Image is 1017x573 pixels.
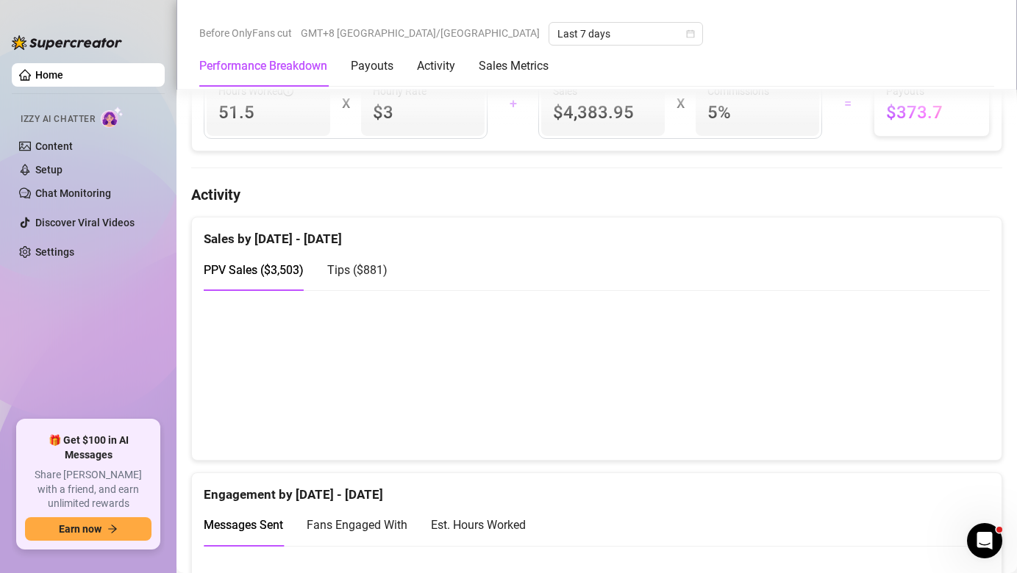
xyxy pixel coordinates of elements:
span: $4,383.95 [553,101,653,124]
span: calendar [686,29,695,38]
a: Home [35,69,63,81]
span: $373.7 [886,101,977,124]
span: Sales [553,83,653,99]
h4: Activity [191,184,1002,205]
span: Fans Engaged With [307,518,407,532]
span: info-circle [283,86,293,96]
span: 🎁 Get $100 in AI Messages [25,433,151,462]
div: Est. Hours Worked [431,516,526,534]
span: Hours Worked [218,83,293,99]
div: = [831,92,865,115]
div: Activity [417,57,455,75]
div: Sales by [DATE] - [DATE] [204,217,990,249]
article: Hourly Rate [373,83,427,99]
a: Discover Viral Videos [35,217,135,228]
button: Earn nowarrow-right [25,517,151,541]
a: Chat Monitoring [35,187,111,199]
img: AI Chatter [101,107,124,128]
article: Commissions [707,83,769,99]
div: Engagement by [DATE] - [DATE] [204,473,990,505]
div: + [496,92,530,115]
a: Settings [35,246,74,258]
span: 5 % [707,101,807,124]
span: Izzy AI Chatter [21,112,95,126]
span: 51.5 [218,101,318,124]
span: PPV Sales ( $3,503 ) [204,263,304,277]
span: GMT+8 [GEOGRAPHIC_DATA]/[GEOGRAPHIC_DATA] [301,22,540,44]
a: Content [35,140,73,152]
span: arrow-right [107,524,118,534]
div: X [677,92,684,115]
span: Payouts [886,83,977,99]
span: $3 [373,101,473,124]
span: Before OnlyFans cut [199,22,292,44]
span: Earn now [59,523,101,535]
span: Messages Sent [204,518,283,532]
iframe: Intercom live chat [967,523,1002,558]
div: Sales Metrics [479,57,549,75]
a: Setup [35,164,63,176]
img: logo-BBDzfeDw.svg [12,35,122,50]
span: Last 7 days [557,23,694,45]
span: Tips ( $881 ) [327,263,388,277]
span: Share [PERSON_NAME] with a friend, and earn unlimited rewards [25,468,151,511]
div: X [342,92,349,115]
div: Payouts [351,57,393,75]
div: Performance Breakdown [199,57,327,75]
